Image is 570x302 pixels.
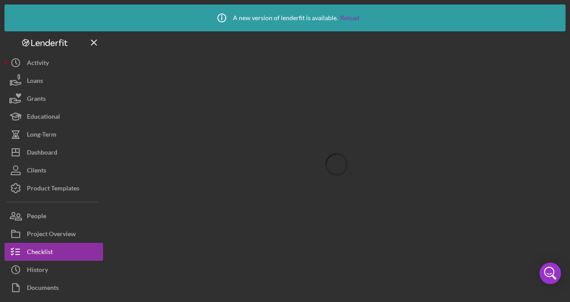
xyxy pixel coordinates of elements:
[4,261,103,279] button: History
[27,243,53,263] div: Checklist
[27,125,56,146] div: Long-Term
[4,179,103,197] button: Product Templates
[27,143,57,164] div: Dashboard
[4,243,103,261] button: Checklist
[4,161,103,179] button: Clients
[4,225,103,243] button: Project Overview
[4,72,103,90] button: Loans
[340,14,359,22] a: Reload
[4,207,103,225] button: People
[27,279,59,299] div: Documents
[540,263,561,284] div: Open Intercom Messenger
[27,90,46,110] div: Grants
[4,279,103,297] button: Documents
[27,207,46,227] div: People
[27,261,48,281] div: History
[27,108,60,128] div: Educational
[4,108,103,125] button: Educational
[4,125,103,143] button: Long-Term
[4,143,103,161] button: Dashboard
[4,90,103,108] button: Grants
[27,54,49,74] div: Activity
[27,179,79,199] div: Product Templates
[211,7,359,29] div: A new version of lenderfit is available.
[4,54,103,72] button: Activity
[27,161,46,181] div: Clients
[27,72,43,92] div: Loans
[27,225,76,245] div: Project Overview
